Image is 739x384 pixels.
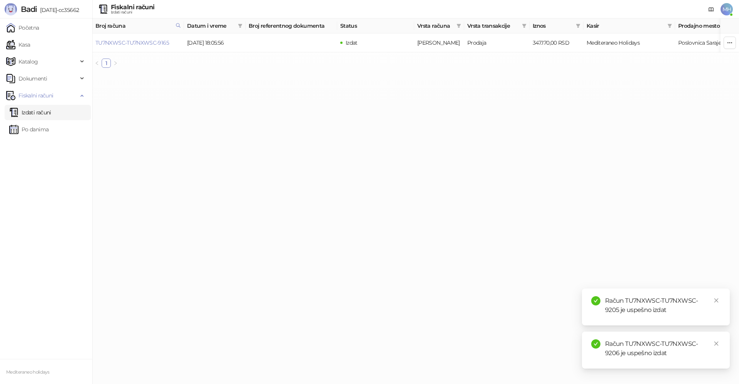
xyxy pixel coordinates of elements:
[721,3,733,15] span: MH
[92,34,184,52] td: TU7NXWSC-TU7NXWSC-9165
[5,3,17,15] img: Logo
[6,37,30,52] a: Kasa
[18,54,38,69] span: Katalog
[467,22,519,30] span: Vrsta transakcije
[184,34,246,52] td: [DATE] 18:05:56
[9,122,48,137] a: Po danima
[530,34,584,52] td: 347.170,00 RSD
[95,22,172,30] span: Broj računa
[95,61,99,65] span: left
[111,59,120,68] li: Sledeća strana
[464,34,530,52] td: Prodaja
[712,339,721,348] a: Close
[21,5,37,14] span: Badi
[113,61,118,65] span: right
[714,298,719,303] span: close
[37,7,79,13] span: [DATE]-cc35662
[705,3,717,15] a: Dokumentacija
[574,20,582,32] span: filter
[346,39,358,46] span: Izdat
[414,18,464,34] th: Vrsta računa
[92,59,102,68] button: left
[666,20,674,32] span: filter
[18,88,53,103] span: Fiskalni računi
[522,23,527,28] span: filter
[584,18,675,34] th: Kasir
[111,4,154,10] div: Fiskalni računi
[576,23,580,28] span: filter
[591,296,600,305] span: check-circle
[605,296,721,315] div: Račun TU7NXWSC-TU7NXWSC-9205 je uspešno izdat
[102,59,111,68] li: 1
[337,18,414,34] th: Status
[455,20,463,32] span: filter
[714,341,719,346] span: close
[6,369,49,375] small: Mediteraneo holidays
[456,23,461,28] span: filter
[667,23,672,28] span: filter
[6,20,39,35] a: Početna
[9,105,51,120] a: Izdati računi
[111,59,120,68] button: right
[102,59,110,67] a: 1
[92,59,102,68] li: Prethodna strana
[238,23,242,28] span: filter
[464,18,530,34] th: Vrsta transakcije
[712,296,721,305] a: Close
[605,339,721,358] div: Račun TU7NXWSC-TU7NXWSC-9206 je uspešno izdat
[533,22,573,30] span: Iznos
[591,339,600,349] span: check-circle
[246,18,337,34] th: Broj referentnog dokumenta
[417,22,453,30] span: Vrsta računa
[587,22,664,30] span: Kasir
[236,20,244,32] span: filter
[18,71,47,86] span: Dokumenti
[187,22,235,30] span: Datum i vreme
[414,34,464,52] td: Avans
[95,39,169,46] a: TU7NXWSC-TU7NXWSC-9165
[584,34,675,52] td: Mediteraneo Holidays
[520,20,528,32] span: filter
[111,10,154,14] div: Izdati računi
[92,18,184,34] th: Broj računa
